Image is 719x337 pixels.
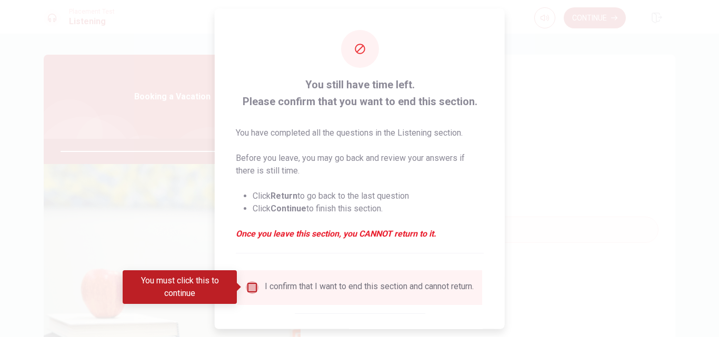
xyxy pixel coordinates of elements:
[271,190,297,200] strong: Return
[236,126,484,139] p: You have completed all the questions in the Listening section.
[123,270,237,304] div: You must click this to continue
[246,281,258,293] span: You must click this to continue
[236,151,484,177] p: Before you leave, you may go back and review your answers if there is still time.
[253,202,484,215] li: Click to finish this section.
[253,189,484,202] li: Click to go back to the last question
[265,281,474,293] div: I confirm that I want to end this section and cannot return.
[236,76,484,109] span: You still have time left. Please confirm that you want to end this section.
[236,227,484,240] em: Once you leave this section, you CANNOT return to it.
[271,203,306,213] strong: Continue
